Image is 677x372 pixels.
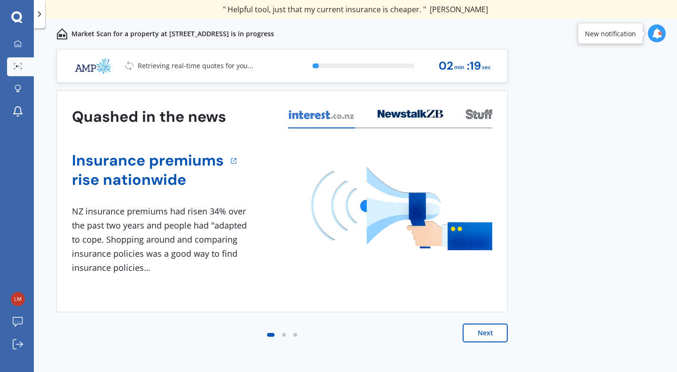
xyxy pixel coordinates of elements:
button: Next [463,324,508,342]
img: media image [311,167,492,250]
p: Retrieving real-time quotes for you... [138,61,253,71]
span: 02 [439,60,453,72]
h3: Quashed in the news [72,107,226,127]
span: : 19 [467,60,481,72]
span: sec [482,61,491,74]
img: home-and-contents.b802091223b8502ef2dd.svg [56,28,68,40]
a: rise nationwide [72,170,224,190]
p: Market Scan for a property at [STREET_ADDRESS] is in progress [71,29,274,39]
span: min [454,61,464,74]
div: New notification [585,29,636,38]
img: e68b1e814bf485bcd234a38cd853363c [11,292,25,306]
div: NZ insurance premiums had risen 34% over the past two years and people had "adapted to cope. Shop... [72,205,251,275]
a: Insurance premiums [72,151,224,170]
